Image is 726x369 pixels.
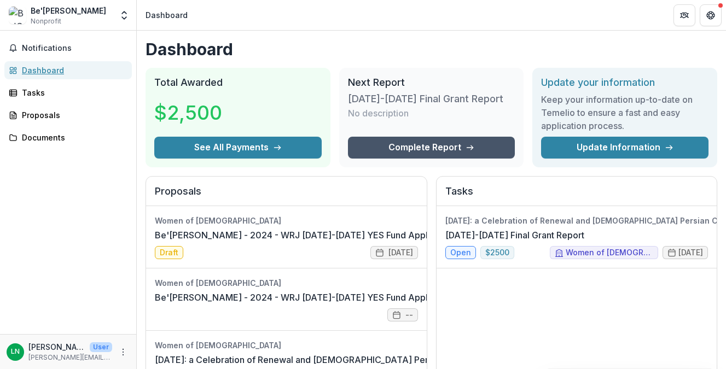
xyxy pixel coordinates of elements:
div: Be'[PERSON_NAME] [31,5,106,16]
button: Open entity switcher [117,4,132,26]
a: Update Information [541,137,708,159]
p: [PERSON_NAME] [28,341,85,353]
p: User [90,342,112,352]
h2: Total Awarded [154,77,322,89]
h3: $2,500 [154,98,236,127]
h2: Update your information [541,77,708,89]
a: Dashboard [4,61,132,79]
a: Be'[PERSON_NAME] - 2024 - WRJ [DATE]-[DATE] YES Fund Application [155,229,455,242]
button: Notifications [4,39,132,57]
div: Dashboard [146,9,188,21]
a: Documents [4,128,132,147]
button: More [117,345,130,359]
h2: Next Report [348,77,515,89]
a: [DATE]: a Celebration of Renewal and [DEMOGRAPHIC_DATA] Persian Culture [155,353,477,366]
span: Nonprofit [31,16,61,26]
h2: Proposals [155,185,418,206]
h1: Dashboard [146,39,717,59]
button: Partners [673,4,695,26]
a: Be'[PERSON_NAME] - 2024 - WRJ [DATE]-[DATE] YES Fund Application [155,291,455,304]
span: Notifications [22,44,127,53]
a: Proposals [4,106,132,124]
nav: breadcrumb [141,7,192,23]
a: [DATE]-[DATE] Final Grant Report [445,229,584,242]
img: Be'Chol Lashon [9,7,26,24]
div: Lindsey Newman [11,348,20,355]
a: Tasks [4,84,132,102]
h3: Keep your information up-to-date on Temelio to ensure a fast and easy application process. [541,93,708,132]
p: [PERSON_NAME][EMAIL_ADDRESS][DOMAIN_NAME] [28,353,112,362]
h3: [DATE]-[DATE] Final Grant Report [348,93,503,105]
h2: Tasks [445,185,708,206]
div: Dashboard [22,65,123,76]
p: No description [348,107,409,120]
div: Tasks [22,87,123,98]
a: Complete Report [348,137,515,159]
div: Proposals [22,109,123,121]
div: Documents [22,132,123,143]
button: Get Help [700,4,722,26]
button: See All Payments [154,137,322,159]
